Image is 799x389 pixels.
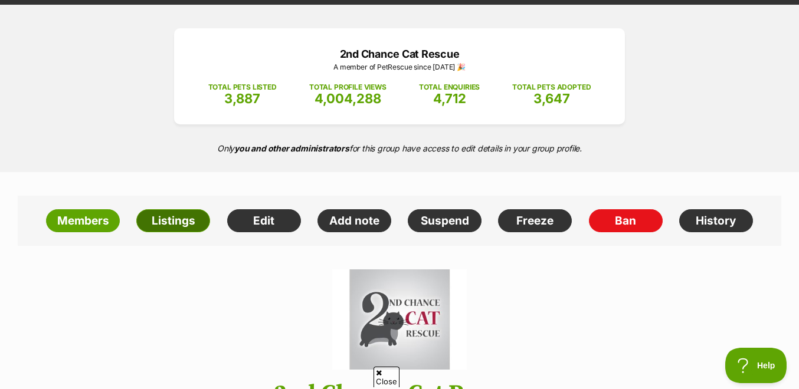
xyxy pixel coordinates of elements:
[192,62,607,72] p: A member of PetRescue since [DATE] 🎉
[317,209,391,233] a: Add note
[433,91,466,106] span: 4,712
[374,367,399,387] span: Close
[208,82,277,93] p: TOTAL PETS LISTED
[136,209,210,233] a: Listings
[224,91,260,106] span: 3,887
[46,209,120,233] a: Members
[332,269,467,370] img: 2nd Chance Cat Rescue
[234,143,349,153] strong: you and other administrators
[498,209,572,233] a: Freeze
[419,82,480,93] p: TOTAL ENQUIRIES
[408,209,482,233] a: Suspend
[512,82,591,93] p: TOTAL PETS ADOPTED
[589,209,663,233] a: Ban
[227,209,301,233] a: Edit
[725,348,787,383] iframe: Help Scout Beacon - Open
[679,209,753,233] a: History
[533,91,570,106] span: 3,647
[192,46,607,62] p: 2nd Chance Cat Rescue
[309,82,387,93] p: TOTAL PROFILE VIEWS
[315,91,381,106] span: 4,004,288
